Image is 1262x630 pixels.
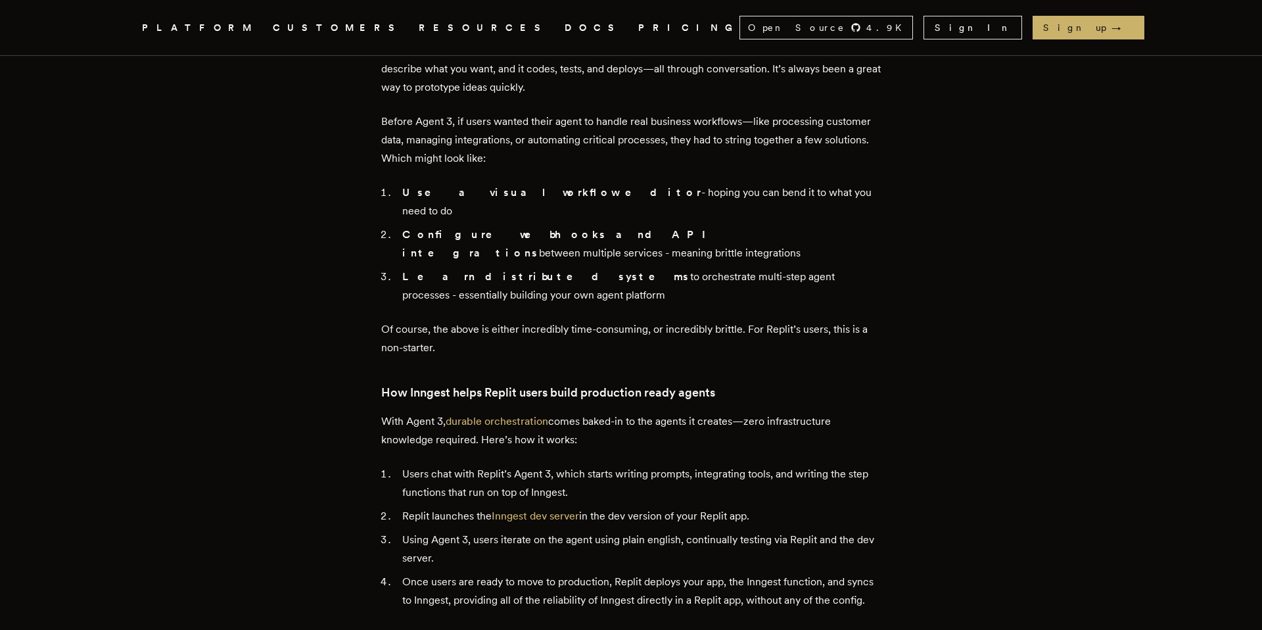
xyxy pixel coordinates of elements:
button: PLATFORM [142,20,257,36]
span: 4.9 K [866,21,910,34]
li: Users chat with Replit’s Agent 3, which starts writing prompts, integrating tools, and writing th... [398,465,881,502]
strong: Learn distributed systems [402,270,690,283]
li: Replit launches the in the dev version of your Replit app. [398,507,881,525]
li: Using Agent 3, users iterate on the agent using plain english, continually testing via Replit and... [398,531,881,568]
strong: Use a visual workflow editor [402,186,701,199]
a: Sign In [923,16,1022,39]
h3: How Inngest helps Replit users build production ready agents [381,383,881,402]
a: Inngest dev server [492,510,579,522]
p: With Agent 3, comes baked-in to the agents it creates—zero infrastructure knowledge required. Her... [381,412,881,449]
li: to orchestrate multi-step agent processes - essentially building your own agent platform [398,268,881,304]
p: Let’s back up a moment to explain what Replit does: Replit lets you build apps by talking to an A... [381,41,881,97]
strong: Configure webhooks and API integrations [402,228,717,259]
span: Open Source [748,21,845,34]
a: DOCS [565,20,622,36]
li: Once users are ready to move to production, Replit deploys your app, the Inngest function, and sy... [398,573,881,610]
a: CUSTOMERS [273,20,403,36]
span: → [1111,21,1134,34]
a: durable orchestration [446,415,548,427]
button: RESOURCES [419,20,549,36]
li: between multiple services - meaning brittle integrations [398,226,881,262]
a: Sign up [1033,16,1144,39]
p: Of course, the above is either incredibly time-consuming, or incredibly brittle. For Replit’s use... [381,320,881,357]
li: - hoping you can bend it to what you need to do [398,183,881,220]
p: Before Agent 3, if users wanted their agent to handle real business workflows—like processing cus... [381,112,881,168]
a: PRICING [638,20,739,36]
